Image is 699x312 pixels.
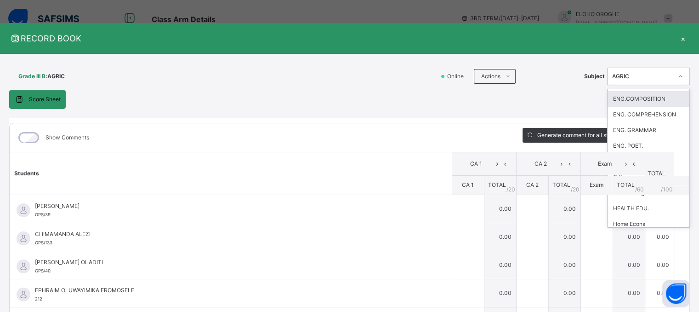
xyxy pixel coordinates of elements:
td: 0.00 [484,195,516,223]
span: TOTAL [552,181,570,188]
span: 212 [35,296,42,301]
td: 0.00 [548,251,580,279]
span: TOTAL [617,181,635,188]
span: CA 2 [523,160,558,168]
img: default.svg [17,203,30,217]
span: CA 1 [462,181,474,188]
div: Home Econs [608,216,689,232]
td: 0.00 [548,195,580,223]
td: 0.00 [613,223,645,251]
span: Subject [584,72,605,81]
span: Actions [481,72,500,81]
span: Online [446,72,469,81]
div: HEALTH EDU. [608,201,689,216]
span: GPS/39 [35,212,51,217]
td: 0.00 [613,251,645,279]
div: ENG. GRAMMAR [608,122,689,138]
td: 0.00 [548,223,580,251]
button: Open asap [662,280,690,307]
div: ENG. POET. [608,138,689,154]
span: CHIMAMANDA ALEZI [35,230,431,238]
span: RECORD BOOK [9,32,676,45]
img: default.svg [17,288,30,301]
th: TOTAL [645,152,674,195]
td: 0.00 [484,223,516,251]
span: [PERSON_NAME] [35,202,431,210]
td: 0.00 [645,251,674,279]
span: [PERSON_NAME] OLADITI [35,258,431,266]
div: ENG.COMPOSITION [608,91,689,107]
span: GPS/133 [35,240,52,245]
span: CA 1 [459,160,494,168]
div: ENG. COMPREHENSION [608,107,689,122]
span: AGRIC [47,72,65,81]
span: TOTAL [488,181,506,188]
div: AGRIC [612,72,673,81]
span: / 60 [635,185,644,194]
span: / 20 [571,185,580,194]
span: EPHRAIM OLUWAYIMIKA EROMOSELE [35,286,431,295]
img: default.svg [17,231,30,245]
span: / 20 [506,185,515,194]
span: CA 2 [526,181,539,188]
span: Grade III B : [18,72,47,81]
span: Exam [590,181,603,188]
td: 0.00 [548,279,580,307]
label: Show Comments [45,133,89,142]
span: Exam [588,160,622,168]
td: 0.00 [484,251,516,279]
span: Students [14,170,39,177]
div: × [676,32,690,45]
span: Score Sheet [29,95,61,104]
td: 0.00 [613,279,645,307]
td: 0.00 [645,279,674,307]
td: 0.00 [645,223,674,251]
td: 0.00 [484,279,516,307]
span: GPS/40 [35,268,51,273]
img: default.svg [17,260,30,273]
span: /100 [661,185,673,194]
span: Generate comment for all student [537,131,623,139]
